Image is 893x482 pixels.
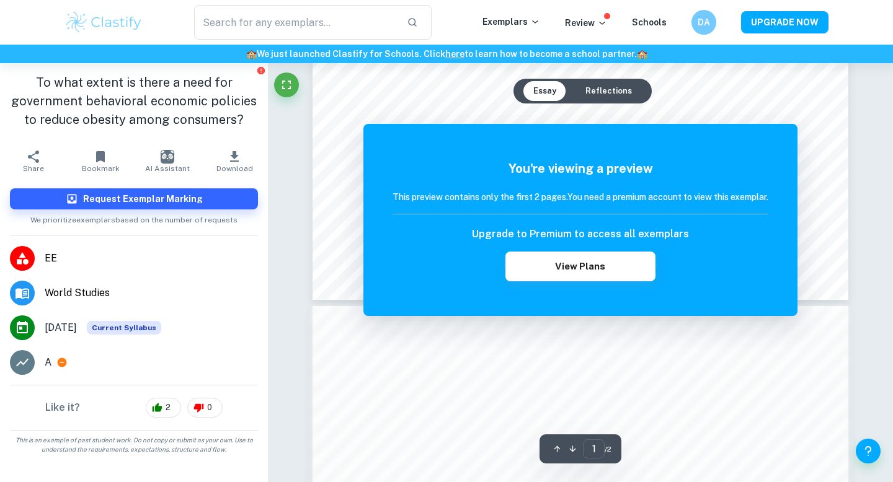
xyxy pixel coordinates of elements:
[393,159,768,178] h5: You're viewing a preview
[30,209,238,226] span: We prioritize exemplars based on the number of requests
[482,15,540,28] p: Exemplars
[523,81,566,101] button: Essay
[10,188,258,209] button: Request Exemplar Marking
[216,164,253,173] span: Download
[246,49,257,59] span: 🏫
[10,73,258,129] h1: To what extent is there a need for government behavioral economic policies to reduce obesity amon...
[134,144,201,178] button: AI Assistant
[45,320,77,335] span: [DATE]
[445,49,464,59] a: here
[45,286,258,300] span: World Studies
[87,321,161,335] div: This exemplar is based on the current syllabus. Feel free to refer to it for inspiration/ideas wh...
[161,150,174,164] img: AI Assistant
[274,72,299,97] button: Fullscreen
[5,436,263,454] span: This is an example of past student work. Do not copy or submit as your own. Use to understand the...
[605,444,611,455] span: / 2
[87,321,161,335] span: Current Syllabus
[691,10,716,35] button: DA
[159,401,177,414] span: 2
[741,11,829,33] button: UPGRADE NOW
[194,5,397,40] input: Search for any exemplars...
[697,15,711,29] h6: DA
[23,164,44,173] span: Share
[45,355,51,370] p: A
[45,251,258,266] span: EE
[256,66,265,75] button: Report issue
[856,439,881,463] button: Help and Feedback
[67,144,134,178] button: Bookmark
[45,400,80,415] h6: Like it?
[575,81,642,101] button: Reflections
[145,164,190,173] span: AI Assistant
[565,16,607,30] p: Review
[393,190,768,204] h6: This preview contains only the first 2 pages. You need a premium account to view this exemplar.
[82,164,120,173] span: Bookmark
[201,144,268,178] button: Download
[200,401,219,414] span: 0
[83,192,203,206] h6: Request Exemplar Marking
[64,10,143,35] img: Clastify logo
[2,47,891,61] h6: We just launched Clastify for Schools. Click to learn how to become a school partner.
[505,252,655,281] button: View Plans
[472,227,689,242] h6: Upgrade to Premium to access all exemplars
[632,17,667,27] a: Schools
[637,49,647,59] span: 🏫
